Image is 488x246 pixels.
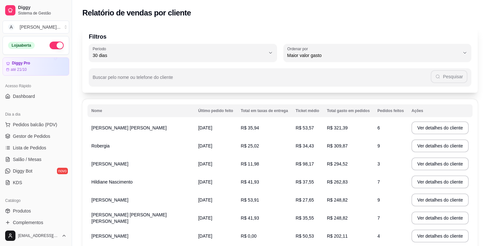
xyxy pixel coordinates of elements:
[13,93,35,99] span: Dashboard
[198,215,212,221] span: [DATE]
[241,233,257,239] span: R$ 0,00
[327,215,348,221] span: R$ 248,82
[194,104,237,117] th: Último pedido feito
[198,197,212,203] span: [DATE]
[296,179,314,184] span: R$ 37,55
[3,206,69,216] a: Produtos
[377,179,380,184] span: 7
[296,125,314,130] span: R$ 53,57
[13,156,41,163] span: Salão / Mesas
[237,104,292,117] th: Total em taxas de entrega
[377,125,380,130] span: 6
[13,145,46,151] span: Lista de Pedidos
[3,119,69,130] button: Pedidos balcão (PDV)
[8,24,14,30] span: A
[3,57,69,76] a: Diggy Proaté 21/10
[411,230,469,242] button: Ver detalhes do cliente
[198,143,212,148] span: [DATE]
[287,52,460,59] span: Maior valor gasto
[3,228,69,243] button: [EMAIL_ADDRESS][DOMAIN_NAME]
[327,125,348,130] span: R$ 321,39
[13,219,43,226] span: Complementos
[411,194,469,206] button: Ver detalhes do cliente
[91,125,167,130] span: [PERSON_NAME] [PERSON_NAME]
[377,143,380,148] span: 9
[296,215,314,221] span: R$ 35,55
[18,233,59,238] span: [EMAIL_ADDRESS][DOMAIN_NAME]
[3,154,69,165] a: Salão / Mesas
[13,179,22,186] span: KDS
[3,143,69,153] a: Lista de Pedidos
[3,131,69,141] a: Gestor de Pedidos
[411,121,469,134] button: Ver detalhes do cliente
[198,161,212,166] span: [DATE]
[11,67,27,72] article: até 21/10
[327,161,348,166] span: R$ 294,52
[292,104,323,117] th: Ticket médio
[287,46,310,52] label: Ordenar por
[91,197,128,203] span: [PERSON_NAME]
[13,208,31,214] span: Produtos
[13,133,50,139] span: Gestor de Pedidos
[241,125,259,130] span: R$ 35,94
[241,161,259,166] span: R$ 11,98
[327,233,348,239] span: R$ 202,11
[93,46,108,52] label: Período
[241,197,259,203] span: R$ 53,91
[18,11,67,16] span: Sistema de Gestão
[18,5,67,11] span: Diggy
[198,179,212,184] span: [DATE]
[13,121,57,128] span: Pedidos balcão (PDV)
[8,42,35,49] div: Loja aberta
[411,175,469,188] button: Ver detalhes do cliente
[327,179,348,184] span: R$ 262,83
[3,81,69,91] div: Acesso Rápido
[283,44,472,62] button: Ordenar porMaior valor gasto
[12,61,30,66] article: Diggy Pro
[82,8,191,18] h2: Relatório de vendas por cliente
[198,233,212,239] span: [DATE]
[377,161,380,166] span: 3
[241,215,259,221] span: R$ 41,93
[296,143,314,148] span: R$ 34,43
[241,143,259,148] span: R$ 25,02
[3,217,69,228] a: Complementos
[89,32,471,41] p: Filtros
[3,3,69,18] a: DiggySistema de Gestão
[241,179,259,184] span: R$ 41,93
[3,166,69,176] a: Diggy Botnovo
[327,197,348,203] span: R$ 248,82
[411,139,469,152] button: Ver detalhes do cliente
[296,197,314,203] span: R$ 27,65
[13,168,32,174] span: Diggy Bot
[89,44,277,62] button: Período30 dias
[3,91,69,101] a: Dashboard
[377,233,380,239] span: 4
[411,157,469,170] button: Ver detalhes do cliente
[91,233,128,239] span: [PERSON_NAME]
[50,42,64,49] button: Alterar Status
[20,24,60,30] div: [PERSON_NAME] ...
[3,21,69,33] button: Select a team
[87,104,194,117] th: Nome
[91,212,167,224] span: [PERSON_NAME] [PERSON_NAME] [PERSON_NAME]
[373,104,408,117] th: Pedidos feitos
[323,104,373,117] th: Total gasto em pedidos
[296,233,314,239] span: R$ 50,53
[91,179,133,184] span: Hildiane Nascimento
[296,161,314,166] span: R$ 98,17
[3,195,69,206] div: Catálogo
[3,109,69,119] div: Dia a dia
[327,143,348,148] span: R$ 309,87
[408,104,473,117] th: Ações
[411,212,469,224] button: Ver detalhes do cliente
[91,161,128,166] span: [PERSON_NAME]
[377,215,380,221] span: 7
[93,52,265,59] span: 30 dias
[377,197,380,203] span: 9
[91,143,110,148] span: Robergia
[198,125,212,130] span: [DATE]
[93,77,431,83] input: Buscar pelo nome ou telefone do cliente
[3,177,69,188] a: KDS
